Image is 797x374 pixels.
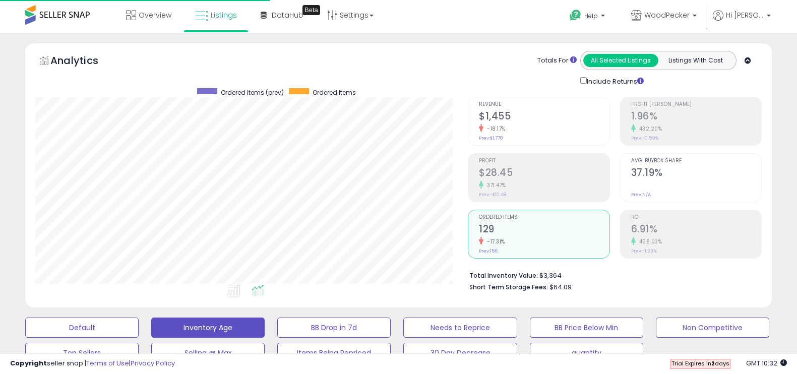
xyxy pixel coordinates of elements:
button: Inventory Age [151,318,265,338]
span: Avg. Buybox Share [631,158,761,164]
button: Selling @ Max [151,343,265,363]
h2: 129 [479,223,609,237]
span: Help [584,12,598,20]
div: Totals For [537,56,577,66]
span: Ordered Items [313,88,356,97]
small: 371.47% [483,181,506,189]
a: Privacy Policy [131,358,175,368]
div: Tooltip anchor [302,5,320,15]
span: WoodPecker [644,10,690,20]
div: Include Returns [573,75,656,87]
small: Prev: -1.93% [631,248,657,254]
div: seller snap | | [10,359,175,368]
span: Ordered Items (prev) [221,88,284,97]
li: $3,364 [469,269,754,281]
small: Prev: 156 [479,248,498,254]
span: ROI [631,215,761,220]
b: Total Inventory Value: [469,271,538,280]
button: Items Being Repriced [277,343,391,363]
a: Help [562,2,615,33]
h2: 37.19% [631,167,761,180]
button: 30 Day Decrease [403,343,517,363]
button: quantity [530,343,643,363]
span: Listings [211,10,237,20]
small: -18.17% [483,125,506,133]
small: Prev: -0.59% [631,135,658,141]
small: Prev: N/A [631,192,651,198]
span: 2025-08-18 10:32 GMT [746,358,787,368]
h2: $28.45 [479,167,609,180]
button: Top Sellers [25,343,139,363]
span: Profit [479,158,609,164]
small: 432.20% [636,125,662,133]
h5: Analytics [50,53,118,70]
span: Profit [PERSON_NAME] [631,102,761,107]
b: 2 [711,359,715,367]
b: Short Term Storage Fees: [469,283,548,291]
span: DataHub [272,10,303,20]
button: BB Price Below Min [530,318,643,338]
button: All Selected Listings [583,54,658,67]
button: Listings With Cost [658,54,733,67]
small: Prev: $1,778 [479,135,503,141]
a: Terms of Use [86,358,129,368]
span: Revenue [479,102,609,107]
span: Ordered Items [479,215,609,220]
h2: $1,455 [479,110,609,124]
button: Needs to Reprice [403,318,517,338]
strong: Copyright [10,358,47,368]
span: $64.09 [549,282,572,292]
button: Default [25,318,139,338]
small: -17.31% [483,238,505,245]
small: 458.03% [636,238,662,245]
button: Non Competitive [656,318,769,338]
i: Get Help [569,9,582,22]
h2: 1.96% [631,110,761,124]
a: Hi [PERSON_NAME] [713,10,771,33]
span: Overview [139,10,171,20]
button: BB Drop in 7d [277,318,391,338]
span: Hi [PERSON_NAME] [726,10,764,20]
small: Prev: -$10.48 [479,192,506,198]
h2: 6.91% [631,223,761,237]
span: Trial Expires in days [671,359,729,367]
